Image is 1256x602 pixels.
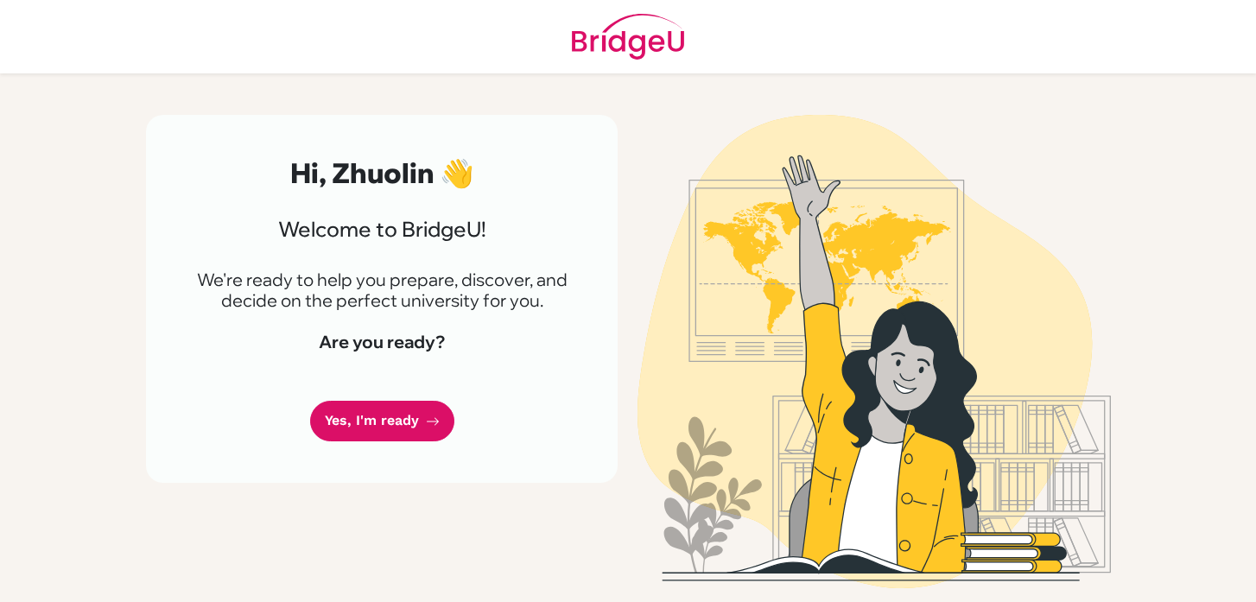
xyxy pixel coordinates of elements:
[187,156,576,189] h2: Hi, Zhuolin 👋
[187,217,576,242] h3: Welcome to BridgeU!
[187,332,576,352] h4: Are you ready?
[187,269,576,311] p: We're ready to help you prepare, discover, and decide on the perfect university for you.
[310,401,454,441] a: Yes, I'm ready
